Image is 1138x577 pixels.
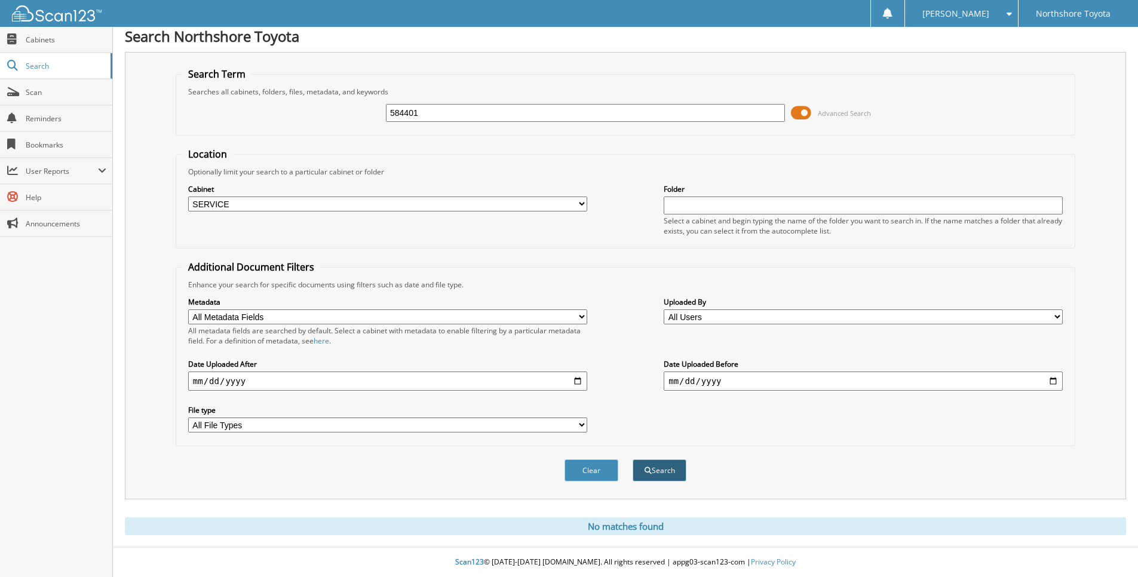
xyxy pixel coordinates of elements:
span: Scan [26,87,106,97]
span: Advanced Search [818,109,871,118]
div: Select a cabinet and begin typing the name of the folder you want to search in. If the name match... [664,216,1063,236]
h1: Search Northshore Toyota [125,26,1126,46]
div: Searches all cabinets, folders, files, metadata, and keywords [182,87,1069,97]
label: Uploaded By [664,297,1063,307]
label: File type [188,405,587,415]
div: No matches found [125,517,1126,535]
span: [PERSON_NAME] [922,10,989,17]
span: Search [26,61,105,71]
img: scan123-logo-white.svg [12,5,102,22]
div: © [DATE]-[DATE] [DOMAIN_NAME]. All rights reserved | appg03-scan123-com | [113,548,1138,577]
legend: Location [182,148,233,161]
span: User Reports [26,166,98,176]
label: Folder [664,184,1063,194]
a: here [314,336,329,346]
span: Reminders [26,113,106,124]
legend: Search Term [182,67,251,81]
legend: Additional Document Filters [182,260,320,274]
button: Search [633,459,686,481]
label: Cabinet [188,184,587,194]
label: Date Uploaded Before [664,359,1063,369]
span: Bookmarks [26,140,106,150]
span: Help [26,192,106,202]
iframe: Chat Widget [1078,520,1138,577]
input: end [664,372,1063,391]
a: Privacy Policy [751,557,796,567]
button: Clear [565,459,618,481]
span: Scan123 [455,557,484,567]
div: Optionally limit your search to a particular cabinet or folder [182,167,1069,177]
label: Metadata [188,297,587,307]
input: start [188,372,587,391]
span: Cabinets [26,35,106,45]
span: Announcements [26,219,106,229]
div: All metadata fields are searched by default. Select a cabinet with metadata to enable filtering b... [188,326,587,346]
label: Date Uploaded After [188,359,587,369]
div: Enhance your search for specific documents using filters such as date and file type. [182,280,1069,290]
span: Northshore Toyota [1036,10,1111,17]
